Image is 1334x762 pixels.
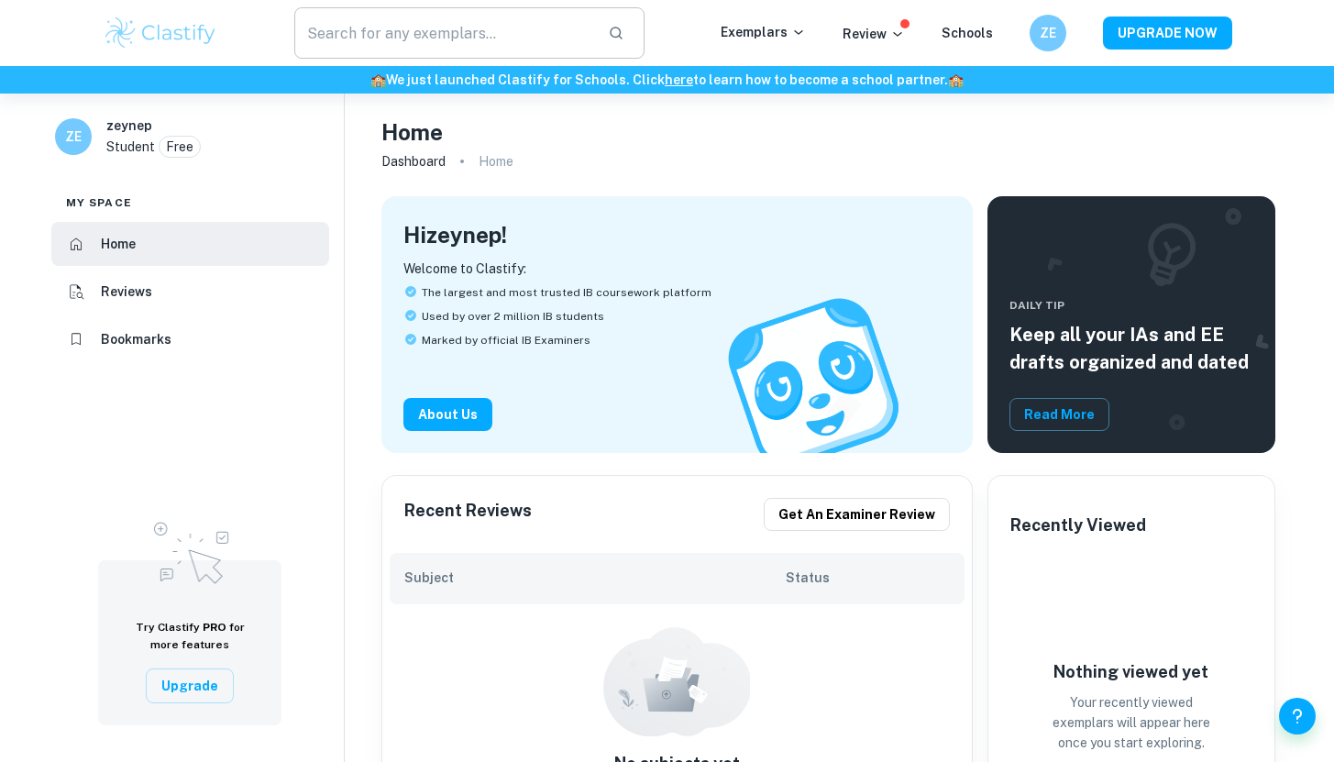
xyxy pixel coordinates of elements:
h4: Home [381,116,443,149]
input: Search for any exemplars... [294,7,594,59]
p: Your recently viewed exemplars will appear here once you start exploring. [1040,692,1223,753]
h5: Keep all your IAs and EE drafts organized and dated [1009,321,1253,376]
button: UPGRADE NOW [1103,17,1232,50]
span: My space [66,194,132,211]
h6: Reviews [101,282,152,302]
h6: Subject [404,568,786,588]
h4: Hi zeynep ! [403,218,507,251]
h6: Status [786,568,949,588]
a: here [665,72,693,87]
p: Welcome to Clastify: [403,259,951,279]
button: Help and Feedback [1279,698,1316,734]
button: About Us [403,398,492,431]
span: The largest and most trusted IB coursework platform [422,284,711,301]
h6: Recently Viewed [1010,513,1146,538]
button: Upgrade [146,668,234,703]
h6: Try Clastify for more features [120,619,259,654]
p: Exemplars [721,22,806,42]
span: Used by over 2 million IB students [422,308,604,325]
p: Home [479,151,513,171]
h6: zeynep [106,116,152,136]
img: Upgrade to Pro [144,511,236,590]
button: Get an examiner review [764,498,950,531]
h6: We just launched Clastify for Schools. Click to learn how to become a school partner. [4,70,1330,90]
span: Daily Tip [1009,297,1253,314]
a: Bookmarks [51,317,329,361]
p: Review [843,24,905,44]
a: Home [51,222,329,266]
button: ZE [1030,15,1066,51]
h6: Bookmarks [101,329,171,349]
h6: Recent Reviews [404,498,532,531]
button: Read More [1009,398,1109,431]
h6: Nothing viewed yet [1040,659,1223,685]
span: PRO [203,621,226,634]
p: Free [166,137,193,157]
a: Reviews [51,270,329,314]
p: Student [106,137,155,157]
img: Clastify logo [103,15,219,51]
h6: ZE [63,127,84,147]
span: 🏫 [948,72,964,87]
span: 🏫 [370,72,386,87]
h6: Home [101,234,136,254]
h6: ZE [1037,23,1058,43]
a: Dashboard [381,149,446,174]
a: Schools [942,26,993,40]
span: Marked by official IB Examiners [422,332,590,348]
